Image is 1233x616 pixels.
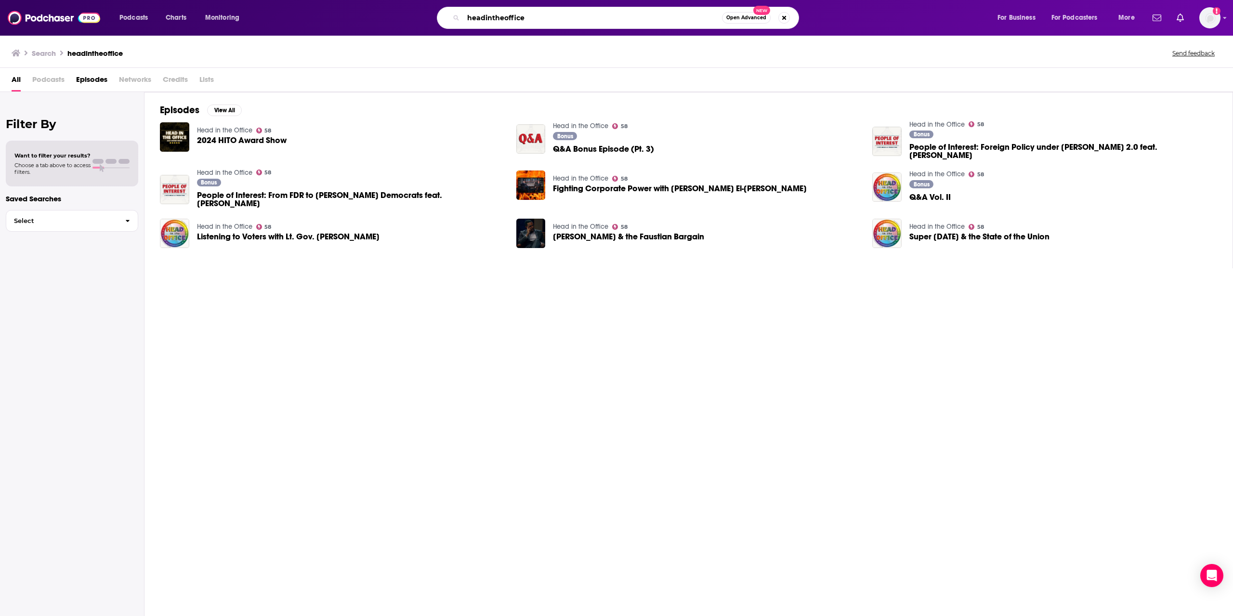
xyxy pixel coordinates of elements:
a: All [12,72,21,92]
span: More [1118,11,1135,25]
img: Podchaser - Follow, Share and Rate Podcasts [8,9,100,27]
a: Head in the Office [909,120,965,129]
img: Super Tuesday & the State of the Union [872,219,902,248]
a: Charts [159,10,192,26]
a: 58 [612,176,628,182]
button: Show profile menu [1199,7,1220,28]
a: Fighting Corporate Power with Dr. Abdul El-Sayed [516,170,546,200]
a: Fighting Corporate Power with Dr. Abdul El-Sayed [553,184,807,193]
span: Monitoring [205,11,239,25]
span: Choose a tab above to access filters. [14,162,91,175]
a: 58 [969,224,984,230]
span: New [753,6,771,15]
span: Credits [163,72,188,92]
span: Open Advanced [726,15,766,20]
span: 58 [977,172,984,177]
a: People of Interest: From FDR to Reagan Democrats feat. André Dutra [197,191,505,208]
span: 58 [264,170,271,175]
span: People of Interest: Foreign Policy under [PERSON_NAME] 2.0 feat. [PERSON_NAME] [909,143,1217,159]
a: Head in the Office [909,170,965,178]
a: EpisodesView All [160,104,242,116]
a: 58 [969,121,984,127]
span: 58 [621,177,628,181]
span: Bonus [914,131,930,137]
button: View All [207,105,242,116]
a: Q&A Bonus Episode (Pt. 3) [553,145,654,153]
a: Ritchie Torres & the Faustian Bargain [553,233,704,241]
a: Head in the Office [197,126,252,134]
span: 58 [621,124,628,129]
a: Listening to Voters with Lt. Gov. Garlin Gilchrist II [197,233,380,241]
span: Bonus [557,133,573,139]
img: Q&A Vol. II [872,172,902,202]
a: 58 [256,170,272,175]
h2: Episodes [160,104,199,116]
p: Saved Searches [6,194,138,203]
span: Logged in as mattkessler [1199,7,1220,28]
a: Head in the Office [553,223,608,231]
img: Ritchie Torres & the Faustian Bargain [516,219,546,248]
span: People of Interest: From FDR to [PERSON_NAME] Democrats feat. [PERSON_NAME] [197,191,505,208]
span: Charts [166,11,186,25]
span: [PERSON_NAME] & the Faustian Bargain [553,233,704,241]
a: Show notifications dropdown [1173,10,1188,26]
a: Head in the Office [197,169,252,177]
span: Want to filter your results? [14,152,91,159]
h3: Search [32,49,56,58]
span: Podcasts [32,72,65,92]
span: 58 [977,122,984,127]
span: Listening to Voters with Lt. Gov. [PERSON_NAME] [197,233,380,241]
a: Head in the Office [553,122,608,130]
img: 2024 HITO Award Show [160,122,189,152]
span: For Podcasters [1051,11,1098,25]
span: Select [6,218,118,224]
img: Listening to Voters with Lt. Gov. Garlin Gilchrist II [160,219,189,248]
span: For Business [997,11,1036,25]
a: 58 [612,224,628,230]
span: 58 [264,225,271,229]
img: People of Interest: From FDR to Reagan Democrats feat. André Dutra [160,175,189,204]
span: Fighting Corporate Power with [PERSON_NAME] El-[PERSON_NAME] [553,184,807,193]
div: Open Intercom Messenger [1200,564,1223,587]
a: Super Tuesday & the State of the Union [909,233,1049,241]
a: Head in the Office [553,174,608,183]
a: 58 [969,171,984,177]
span: 58 [621,225,628,229]
img: People of Interest: Foreign Policy under Trump 2.0 feat. Donovan Boynton [872,127,902,156]
svg: Add a profile image [1213,7,1220,15]
span: 58 [977,225,984,229]
input: Search podcasts, credits, & more... [463,10,722,26]
span: Podcasts [119,11,148,25]
a: 58 [612,123,628,129]
img: Q&A Bonus Episode (Pt. 3) [516,124,546,154]
a: Head in the Office [197,223,252,231]
button: open menu [1045,10,1112,26]
button: open menu [991,10,1048,26]
button: Select [6,210,138,232]
a: People of Interest: Foreign Policy under Trump 2.0 feat. Donovan Boynton [909,143,1217,159]
span: Lists [199,72,214,92]
a: 2024 HITO Award Show [197,136,287,144]
button: Open AdvancedNew [722,12,771,24]
h3: headintheoffice [67,49,123,58]
button: open menu [113,10,160,26]
span: Super [DATE] & the State of the Union [909,233,1049,241]
span: 58 [264,129,271,133]
a: Head in the Office [909,223,965,231]
a: Episodes [76,72,107,92]
a: Q&A Vol. II [909,193,951,201]
a: Show notifications dropdown [1149,10,1165,26]
button: open menu [1112,10,1147,26]
span: Bonus [914,182,930,187]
